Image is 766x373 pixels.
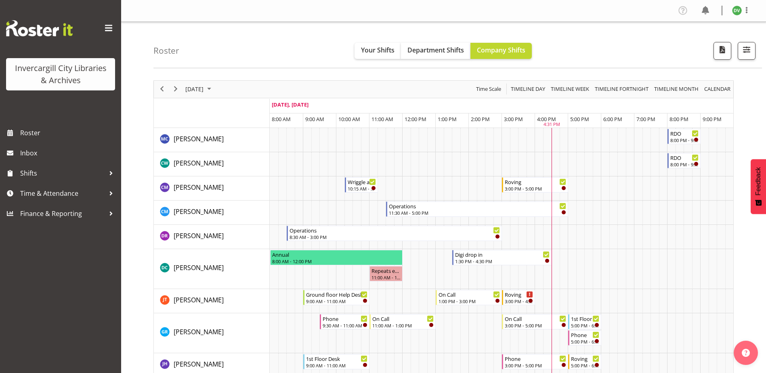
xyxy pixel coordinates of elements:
[502,290,535,305] div: Glen Tomlinson"s event - Roving Begin From Monday, September 22, 2025 at 3:00:00 PM GMT+12:00 End...
[174,207,224,216] a: [PERSON_NAME]
[154,201,270,225] td: Cindy Mulrooney resource
[568,330,601,346] div: Grace Roscoe-Squires"s event - Phone Begin From Monday, September 22, 2025 at 5:00:00 PM GMT+12:0...
[20,127,117,139] span: Roster
[20,147,117,159] span: Inbox
[345,177,378,193] div: Chamique Mamolo"s event - Wriggle and Rhyme Begin From Monday, September 22, 2025 at 10:15:00 AM ...
[154,225,270,249] td: Debra Robinson resource
[371,266,401,275] div: Repeats every [DATE] - [PERSON_NAME]
[369,314,436,329] div: Grace Roscoe-Squires"s event - On Call Begin From Monday, September 22, 2025 at 11:00:00 AM GMT+1...
[323,322,367,329] div: 9:30 AM - 11:00 AM
[270,250,403,265] div: Donald Cunningham"s event - Annual Begin From Monday, September 22, 2025 at 8:00:00 AM GMT+12:00 ...
[355,43,401,59] button: Your Shifts
[290,226,500,234] div: Operations
[323,314,367,323] div: Phone
[306,290,367,298] div: Ground floor Help Desk
[348,178,376,186] div: Wriggle and Rhyme
[154,249,270,289] td: Donald Cunningham resource
[174,263,224,272] a: [PERSON_NAME]
[570,115,589,123] span: 5:00 PM
[703,84,732,94] button: Month
[174,183,224,192] span: [PERSON_NAME]
[505,290,533,298] div: Roving
[594,84,649,94] span: Timeline Fortnight
[537,115,556,123] span: 4:00 PM
[174,359,224,369] a: [PERSON_NAME]
[571,331,599,339] div: Phone
[571,362,599,369] div: 5:00 PM - 6:00 PM
[714,42,731,60] button: Download a PDF of the roster for the current day
[272,250,401,258] div: Annual
[174,263,224,272] span: [PERSON_NAME]
[154,176,270,201] td: Chamique Mamolo resource
[20,187,105,199] span: Time & Attendance
[505,362,566,369] div: 3:00 PM - 5:00 PM
[184,84,215,94] button: September 2025
[371,115,393,123] span: 11:00 AM
[174,158,224,168] a: [PERSON_NAME]
[670,137,699,143] div: 8:00 PM - 9:00 PM
[742,349,750,357] img: help-xxl-2.png
[455,258,550,264] div: 1:30 PM - 4:30 PM
[670,161,699,168] div: 8:00 PM - 9:00 PM
[272,258,401,264] div: 8:00 AM - 12:00 PM
[303,354,369,369] div: Jill Harpur"s event - 1st Floor Desk Begin From Monday, September 22, 2025 at 9:00:00 AM GMT+12:0...
[667,129,701,144] div: Aurora Catu"s event - RDO Begin From Monday, September 22, 2025 at 8:00:00 PM GMT+12:00 Ends At M...
[568,354,601,369] div: Jill Harpur"s event - Roving Begin From Monday, September 22, 2025 at 5:00:00 PM GMT+12:00 Ends A...
[751,159,766,214] button: Feedback - Show survey
[361,46,395,54] span: Your Shifts
[504,115,523,123] span: 3:00 PM
[155,81,169,98] div: previous period
[174,231,224,240] span: [PERSON_NAME]
[306,362,367,369] div: 9:00 AM - 11:00 AM
[389,210,566,216] div: 11:30 AM - 5:00 PM
[14,62,107,86] div: Invercargill City Libraries & Archives
[436,290,502,305] div: Glen Tomlinson"s event - On Call Begin From Monday, September 22, 2025 at 1:00:00 PM GMT+12:00 En...
[477,46,525,54] span: Company Shifts
[174,207,224,216] span: [PERSON_NAME]
[20,167,105,179] span: Shifts
[505,178,566,186] div: Roving
[154,152,270,176] td: Catherine Wilson resource
[407,46,464,54] span: Department Shifts
[183,81,216,98] div: September 22, 2025
[594,84,650,94] button: Fortnight
[471,115,490,123] span: 2:00 PM
[636,115,655,123] span: 7:00 PM
[174,327,224,336] span: [PERSON_NAME]
[653,84,699,94] span: Timeline Month
[272,115,291,123] span: 8:00 AM
[568,314,601,329] div: Grace Roscoe-Squires"s event - 1st Floor Desk Begin From Monday, September 22, 2025 at 5:00:00 PM...
[703,115,722,123] span: 9:00 PM
[571,314,599,323] div: 1st Floor Desk
[369,266,403,281] div: Donald Cunningham"s event - Repeats every monday - Donald Cunningham Begin From Monday, September...
[306,354,367,363] div: 1st Floor Desk
[670,153,699,161] div: RDO
[185,84,204,94] span: [DATE]
[455,250,550,258] div: Digi drop in
[306,298,367,304] div: 9:00 AM - 11:00 AM
[372,314,434,323] div: On Call
[502,177,568,193] div: Chamique Mamolo"s event - Roving Begin From Monday, September 22, 2025 at 3:00:00 PM GMT+12:00 En...
[755,167,762,195] span: Feedback
[348,185,376,192] div: 10:15 AM - 11:15 AM
[6,20,73,36] img: Rosterit website logo
[544,121,560,128] div: 4:31 PM
[153,46,179,55] h4: Roster
[405,115,426,123] span: 12:00 PM
[272,101,308,108] span: [DATE], [DATE]
[174,134,224,143] span: [PERSON_NAME]
[320,314,369,329] div: Grace Roscoe-Squires"s event - Phone Begin From Monday, September 22, 2025 at 9:30:00 AM GMT+12:0...
[667,153,701,168] div: Catherine Wilson"s event - RDO Begin From Monday, September 22, 2025 at 8:00:00 PM GMT+12:00 Ends...
[505,298,533,304] div: 3:00 PM - 4:00 PM
[157,84,168,94] button: Previous
[505,185,566,192] div: 3:00 PM - 5:00 PM
[338,115,360,123] span: 10:00 AM
[505,314,566,323] div: On Call
[439,298,500,304] div: 1:00 PM - 3:00 PM
[174,159,224,168] span: [PERSON_NAME]
[372,322,434,329] div: 11:00 AM - 1:00 PM
[510,84,547,94] button: Timeline Day
[174,231,224,241] a: [PERSON_NAME]
[703,84,731,94] span: calendar
[550,84,591,94] button: Timeline Week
